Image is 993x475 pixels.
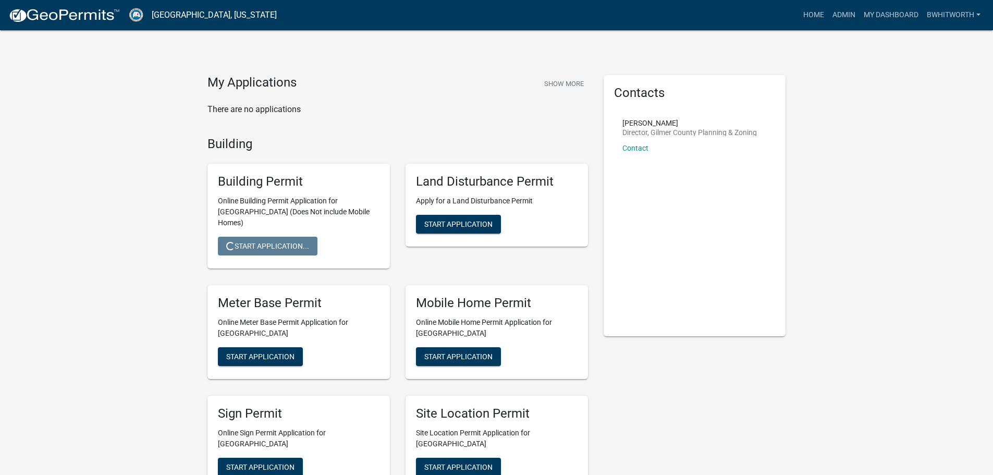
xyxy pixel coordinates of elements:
h5: Meter Base Permit [218,296,379,311]
span: Start Application [226,352,295,360]
button: Show More [540,75,588,92]
img: Gilmer County, Georgia [128,8,143,22]
a: My Dashboard [860,5,923,25]
p: Online Meter Base Permit Application for [GEOGRAPHIC_DATA] [218,317,379,339]
button: Start Application [416,347,501,366]
p: Online Mobile Home Permit Application for [GEOGRAPHIC_DATA] [416,317,578,339]
p: Online Building Permit Application for [GEOGRAPHIC_DATA] (Does Not include Mobile Homes) [218,196,379,228]
p: Online Sign Permit Application for [GEOGRAPHIC_DATA] [218,428,379,449]
span: Start Application [424,220,493,228]
a: Admin [828,5,860,25]
span: Start Application [424,352,493,360]
h5: Mobile Home Permit [416,296,578,311]
p: Director, Gilmer County Planning & Zoning [622,129,757,136]
a: BWhitworth [923,5,985,25]
h5: Land Disturbance Permit [416,174,578,189]
h4: Building [207,137,588,152]
h5: Contacts [614,86,776,101]
h5: Building Permit [218,174,379,189]
a: Contact [622,144,648,152]
span: Start Application [226,462,295,471]
button: Start Application [218,347,303,366]
span: Start Application [424,462,493,471]
p: There are no applications [207,103,588,116]
p: Site Location Permit Application for [GEOGRAPHIC_DATA] [416,428,578,449]
h4: My Applications [207,75,297,91]
span: Start Application... [226,242,309,250]
h5: Sign Permit [218,406,379,421]
h5: Site Location Permit [416,406,578,421]
p: Apply for a Land Disturbance Permit [416,196,578,206]
p: [PERSON_NAME] [622,119,757,127]
button: Start Application... [218,237,317,255]
button: Start Application [416,215,501,234]
a: Home [799,5,828,25]
a: [GEOGRAPHIC_DATA], [US_STATE] [152,6,277,24]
